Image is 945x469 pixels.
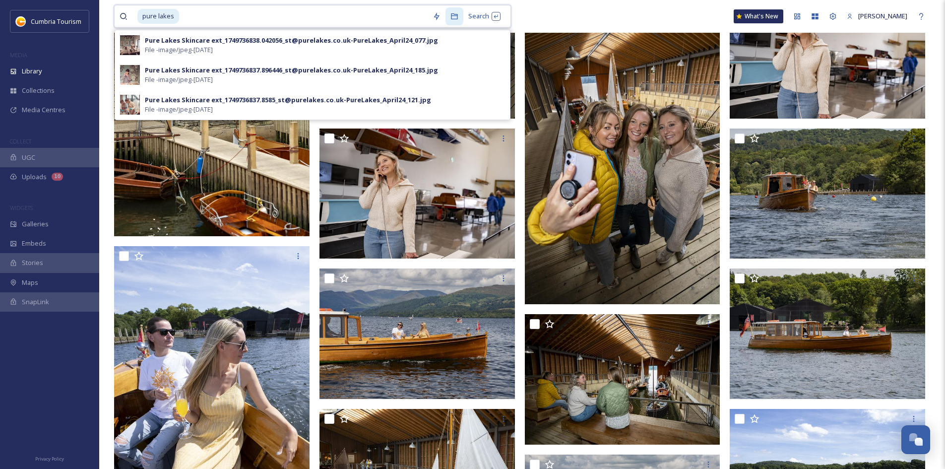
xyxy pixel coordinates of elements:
span: Media Centres [22,105,65,115]
a: Privacy Policy [35,452,64,464]
img: de180691-196d-4a9f-b7b1-829c08e00502.jpg [120,65,140,85]
span: File - image/jpeg - [DATE] [145,45,213,55]
span: Uploads [22,172,47,182]
span: [PERSON_NAME] [858,11,907,20]
span: Privacy Policy [35,456,64,462]
div: 10 [52,173,63,181]
div: Search [463,6,505,26]
img: CUMBRIATOURISM_240719_PaulMitchell_WindermereJettyMuseum_-58.jpg [730,129,925,259]
span: COLLECT [10,137,31,145]
span: Cumbria Tourism [31,17,81,26]
img: CUMBRIATOURISM_240610_PaulMitchell_WindermereJettyMuseum_-50.jpg [525,11,720,304]
span: File - image/jpeg - [DATE] [145,105,213,114]
img: CUMBRIATOURISM_240610_PaulMitchell_WindermereJettyMuseum_-17.jpg [319,129,515,259]
span: Collections [22,86,55,95]
span: MEDIA [10,51,27,59]
span: SnapLink [22,297,49,307]
img: images.jpg [16,16,26,26]
img: CUMBRIATOURISM_240719_PaulMitchell_WindermereJettyMuseum_-44.jpg [730,268,925,399]
span: Galleries [22,219,49,229]
span: WIDGETS [10,204,33,211]
img: 6e567642-9e00-4046-9205-5c67db7c62f2.jpg [120,95,140,115]
span: File - image/jpeg - [DATE] [145,75,213,84]
div: Pure Lakes Skincare ext_1749736838.042056_st@purelakes.co.uk-PureLakes_April24_077.jpg [145,36,438,45]
span: Embeds [22,239,46,248]
div: Pure Lakes Skincare ext_1749736837.8585_st@purelakes.co.uk-PureLakes_April24_121.jpg [145,95,431,105]
img: 2d892f07-048c-4614-9135-998400c4b673.jpg [120,35,140,55]
a: What's New [734,9,783,23]
div: Pure Lakes Skincare ext_1749736837.896446_st@purelakes.co.uk-PureLakes_April24_185.jpg [145,66,438,75]
span: UGC [22,153,35,162]
button: Open Chat [901,425,930,454]
span: Library [22,67,42,76]
span: Maps [22,278,38,287]
a: [PERSON_NAME] [842,6,912,26]
span: Stories [22,258,43,268]
img: CUMBRIATOURISM_240719_PaulMitchell_WindermereJettyMuseum_-76.jpg [319,268,515,399]
span: pure lakes [137,9,179,23]
img: CUMBRIATOURISM_240610_PaulMitchell_WindermereJettyMuseum_-38.jpg [525,314,720,445]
